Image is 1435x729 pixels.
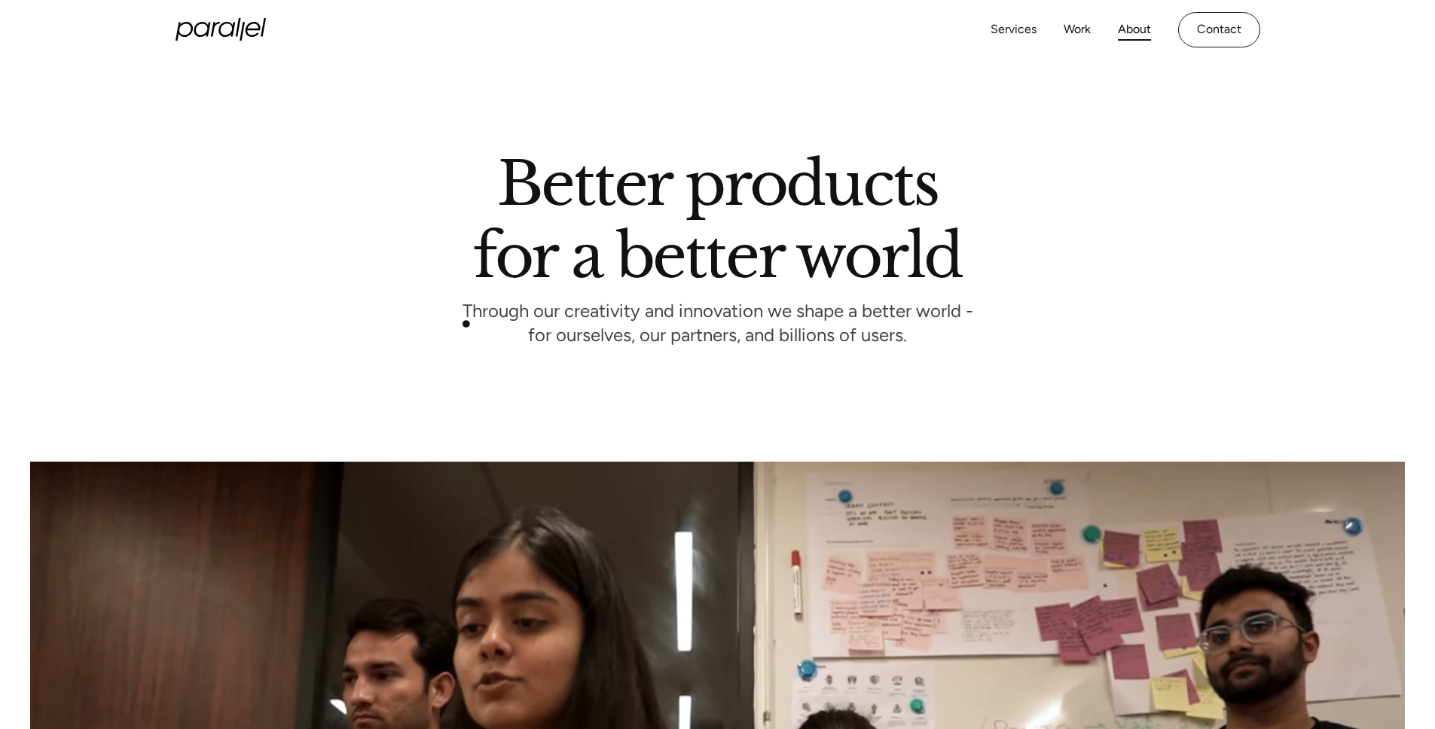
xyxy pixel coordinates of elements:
[473,162,962,278] h1: Better products for a better world
[463,304,973,346] p: Through our creativity and innovation we shape a better world - for ourselves, our partners, and ...
[176,18,266,41] a: home
[1064,19,1091,41] a: Work
[1118,19,1151,41] a: About
[991,19,1037,41] a: Services
[1178,12,1260,47] a: Contact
